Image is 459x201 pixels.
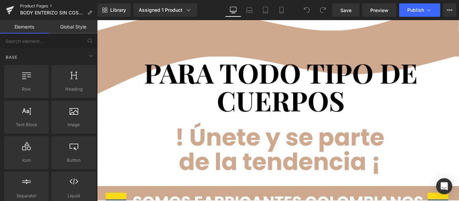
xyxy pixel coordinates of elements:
span: Liquid [53,192,94,199]
span: Icon [6,157,47,164]
button: Publish [399,3,440,17]
div: Open Intercom Messenger [436,178,452,194]
span: Base [5,54,18,60]
a: Mobile [274,3,290,17]
a: Global Style [49,20,97,34]
span: Heading [53,86,94,93]
a: Product Pages [20,3,97,9]
a: Desktop [225,3,241,17]
span: BODY ENTERIZO SIN COSTURAS [20,10,85,15]
a: New Library [97,3,131,17]
span: Library [110,7,126,13]
a: Tablet [257,3,274,17]
span: Text Block [6,121,47,128]
button: More [443,3,456,17]
span: Image [53,121,94,128]
span: Publish [407,7,424,13]
span: Row [6,86,47,93]
div: Assigned 1 Product [139,7,192,13]
span: Preview [370,7,388,14]
span: Save [340,7,351,14]
button: Redo [316,3,330,17]
span: Separator [6,192,47,199]
span: Button [53,157,94,164]
a: Laptop [241,3,257,17]
a: Preview [362,3,397,17]
button: Undo [300,3,314,17]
